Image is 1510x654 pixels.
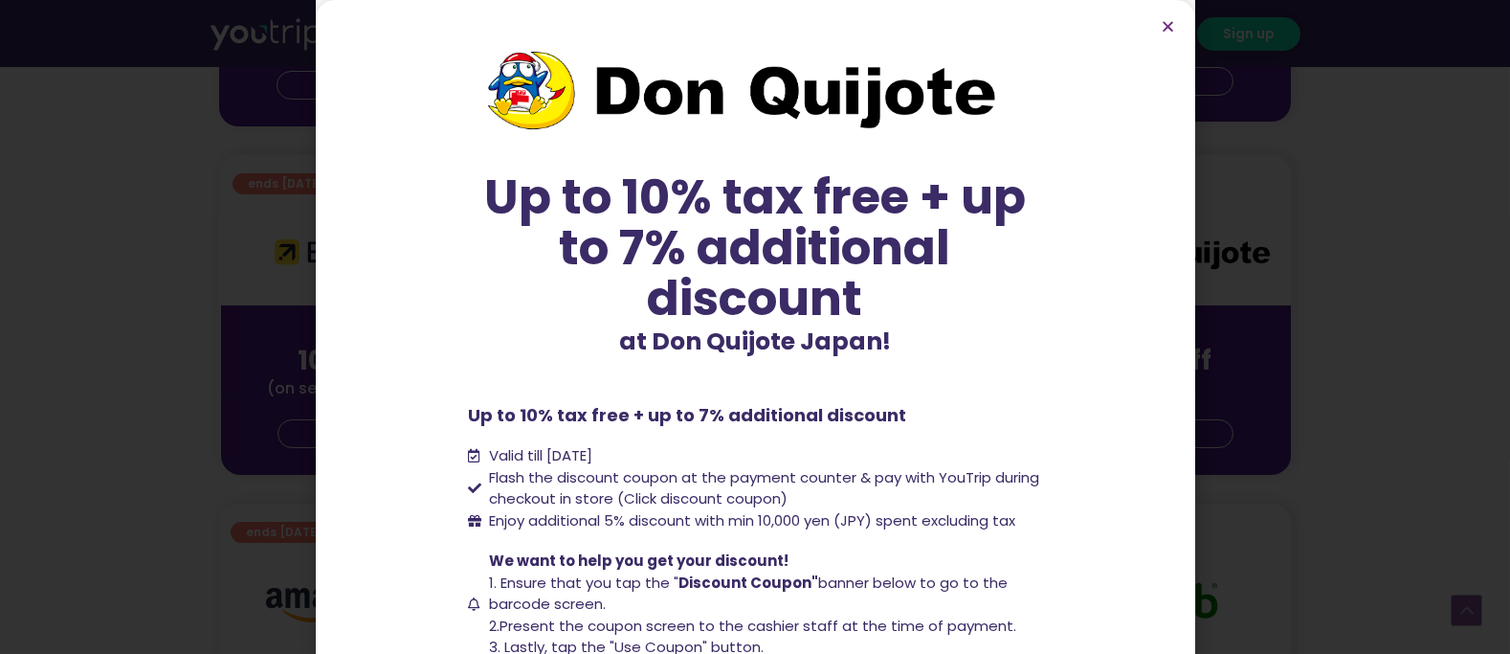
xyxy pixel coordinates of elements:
span: 1. Ensure that you t [490,573,623,593]
a: Close [1162,19,1176,34]
span: We want to help you get your discount! [490,551,789,571]
span: Valid till [DATE] [490,445,593,465]
span: banner [763,573,870,593]
span: ap the " [623,573,679,593]
span: Enjoy additional 5% discount with min 10,000 yen (JPY) spent excluding tax [485,510,1016,532]
b: oupon" [763,573,819,593]
p: Up to 10% tax free + up to 7% additional discount [468,402,1042,428]
span: Flash the discount coupon at the payment counter & pay with YouTrip during checkout in store (Cli... [485,467,1043,510]
b: Discount C [679,573,763,593]
span: 2. [490,616,500,636]
span: below to go to the barcode screen. [490,573,1009,615]
p: at Don Quijote Japan! [468,324,1042,360]
div: Up to 10% tax free + up to 7% additional discount [468,171,1042,324]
